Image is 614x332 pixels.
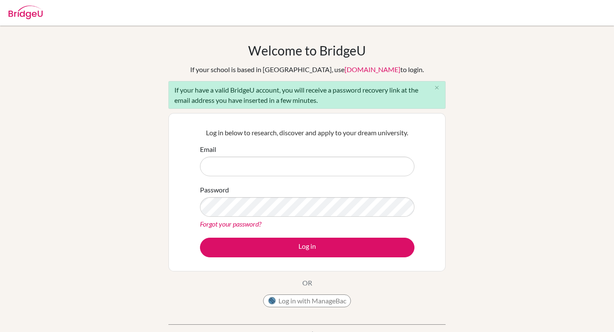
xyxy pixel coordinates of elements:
[200,238,414,257] button: Log in
[200,128,414,138] p: Log in below to research, discover and apply to your dream university.
[168,81,446,109] div: If your have a valid BridgeU account, you will receive a password recovery link at the email addr...
[345,65,400,73] a: [DOMAIN_NAME]
[200,144,216,154] label: Email
[428,82,445,94] button: Close
[190,64,424,75] div: If your school is based in [GEOGRAPHIC_DATA], use to login.
[200,185,229,195] label: Password
[434,84,440,91] i: close
[200,220,261,228] a: Forgot your password?
[9,6,43,19] img: Bridge-U
[248,43,366,58] h1: Welcome to BridgeU
[263,294,351,307] button: Log in with ManageBac
[302,278,312,288] p: OR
